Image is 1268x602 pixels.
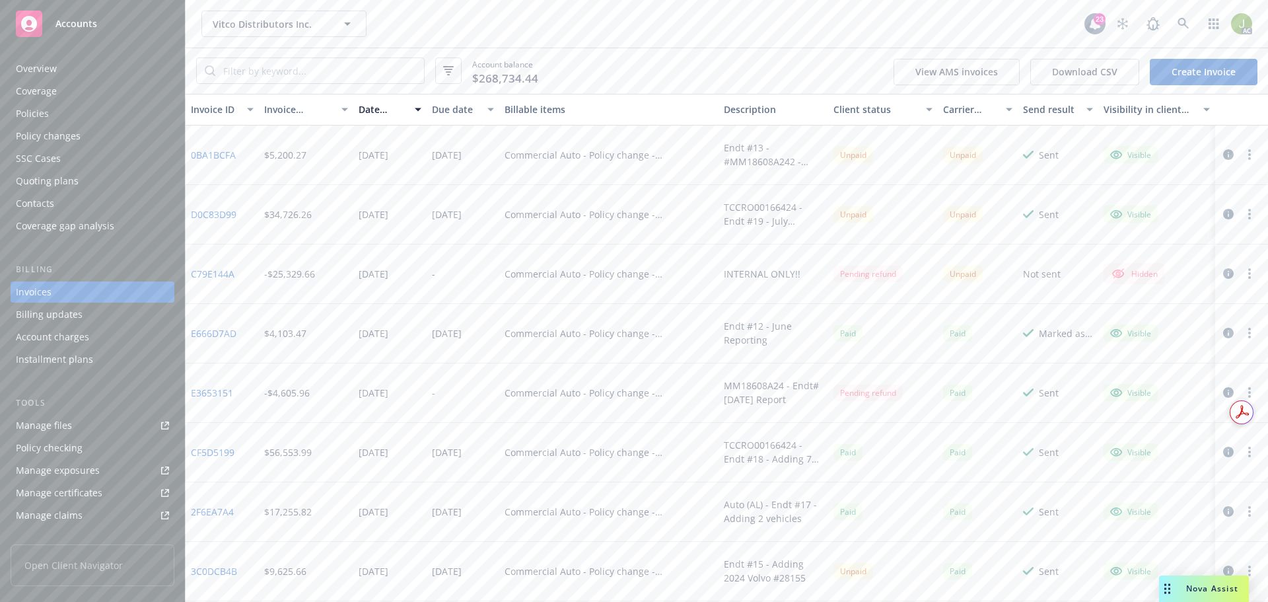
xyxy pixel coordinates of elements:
div: TCCRO00166424 - Endt #19 - July Add/Deletes (Auto Liability) [724,200,823,228]
div: $4,103.47 [264,326,306,340]
a: Installment plans [11,349,174,370]
div: $9,625.66 [264,564,306,578]
a: Policy checking [11,437,174,459]
button: Send result [1018,94,1098,126]
div: Endt #15 - Adding 2024 Volvo #28155 [724,557,823,585]
div: Policies [16,103,49,124]
a: Manage claims [11,505,174,526]
div: Drag to move [1159,576,1176,602]
a: C79E144A [191,267,234,281]
button: Visibility in client dash [1098,94,1215,126]
div: Unpaid [833,563,873,580]
div: Unpaid [943,147,983,163]
div: Hidden [1110,266,1158,282]
button: Vitco Distributors Inc. [201,11,367,37]
span: Accounts [55,19,97,29]
div: Manage claims [16,505,83,526]
a: SSC Cases [11,148,174,169]
div: TCCRO00166424 - Endt #18 - Adding 7 Freightliners eff [DATE] [724,438,823,466]
div: 23 [1094,13,1106,25]
div: [DATE] [359,326,388,340]
a: Manage exposures [11,460,174,481]
div: Description [724,102,823,116]
div: Paid [943,385,972,401]
div: Sent [1039,386,1059,400]
a: Manage BORs [11,527,174,548]
div: [DATE] [432,148,462,162]
a: Report a Bug [1140,11,1166,37]
a: Switch app [1201,11,1227,37]
div: Paid [943,504,972,520]
div: Visible [1110,327,1151,339]
div: Commercial Auto - Policy change - TCCRO00166424 [505,207,713,221]
div: Commercial Auto - Policy change - TCCRO00166424 [505,564,713,578]
div: Visible [1110,565,1151,577]
a: 3C0DCB4B [191,564,237,578]
div: Visible [1110,387,1151,398]
div: Manage exposures [16,460,100,481]
div: [DATE] [359,505,388,519]
div: Billing updates [16,304,83,325]
div: Sent [1039,148,1059,162]
div: Send result [1023,102,1078,116]
div: [DATE] [359,267,388,281]
img: photo [1231,13,1252,34]
span: Account balance [472,59,538,83]
div: [DATE] [432,505,462,519]
span: Open Client Navigator [11,545,174,586]
div: Sent [1039,505,1059,519]
div: Overview [16,58,57,79]
div: INTERNAL ONLY!! [724,267,800,281]
div: Policy changes [16,126,81,147]
div: Due date [432,102,480,116]
div: Commercial Auto - Policy change - MM18608A24 [505,148,713,162]
a: Account charges [11,326,174,348]
div: Commercial Auto - Policy change - MM18608A24 [505,326,713,340]
div: Paid [943,325,972,342]
div: Invoice ID [191,102,239,116]
input: Filter by keyword... [215,58,424,83]
a: Contacts [11,193,174,214]
a: Quoting plans [11,170,174,192]
div: Commercial Auto - Policy change - TCCRO00166424 [505,445,713,459]
a: Create Invoice [1150,59,1257,85]
a: Policies [11,103,174,124]
div: - [432,267,435,281]
div: $17,255.82 [264,505,312,519]
div: Date issued [359,102,407,116]
button: View AMS invoices [894,59,1020,85]
div: Manage certificates [16,482,102,504]
div: Coverage gap analysis [16,215,114,237]
a: Billing updates [11,304,174,325]
div: Paid [833,444,863,461]
div: Marked as sent [1039,326,1093,340]
div: Paid [943,444,972,461]
button: Download CSV [1030,59,1139,85]
div: -$25,329.66 [264,267,315,281]
a: 0BA1BCFA [191,148,236,162]
div: Policy checking [16,437,83,459]
div: Commercial Auto - Policy change - TCCRO00166424 [505,505,713,519]
button: Due date [427,94,500,126]
div: Unpaid [943,206,983,223]
a: Manage certificates [11,482,174,504]
div: Paid [833,504,863,520]
div: [DATE] [432,326,462,340]
button: Invoice amount [259,94,354,126]
div: Paid [943,563,972,580]
div: Commercial Auto - Policy change - MM18608A24 [505,386,713,400]
div: Client status [833,102,918,116]
div: Manage files [16,415,72,436]
div: Carrier status [943,102,999,116]
div: Installment plans [16,349,93,370]
a: CF5D5199 [191,445,234,459]
div: Tools [11,396,174,410]
div: Visible [1110,446,1151,458]
button: Date issued [353,94,427,126]
div: Commercial Auto - Policy change - MM18608A23 [505,267,713,281]
div: Coverage [16,81,57,102]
